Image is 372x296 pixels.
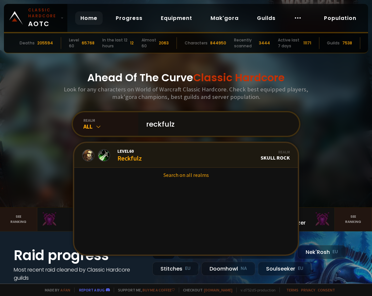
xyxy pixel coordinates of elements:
div: Soulseeker [258,262,312,276]
a: Buy me a coffee [143,288,175,292]
div: 12 [130,40,134,46]
small: EU [298,265,303,272]
a: Search on all realms [74,168,298,182]
small: NA [241,265,247,272]
span: Checkout [179,288,232,292]
div: Stitches [152,262,199,276]
div: Active last 7 days [278,37,301,49]
div: 65768 [82,40,94,46]
a: Level60ReckfulzRealmSkull Rock [74,143,298,168]
div: Skull Rock [261,149,290,161]
a: Population [319,11,362,25]
h4: Most recent raid cleaned by Classic Hardcore guilds [14,266,144,282]
a: [DOMAIN_NAME] [204,288,232,292]
a: Report a bug [79,288,105,292]
span: Classic Hardcore [193,70,285,85]
span: v. d752d5 - production [236,288,276,292]
a: Home [75,11,103,25]
div: 205594 [37,40,53,46]
span: AOTC [28,7,58,29]
div: 3444 [259,40,270,46]
small: Classic Hardcore [28,7,58,19]
a: a fan [60,288,70,292]
div: 7538 [342,40,352,46]
div: Deaths [20,40,35,46]
span: Support me, [114,288,175,292]
div: Reckfulz [117,148,142,162]
div: 844950 [210,40,226,46]
span: Made by [41,288,70,292]
div: 11171 [303,40,311,46]
div: Realm [261,149,290,154]
h3: Look for any characters on World of Warcraft Classic Hardcore. Check best equipped players, mak'g... [56,86,316,101]
input: Search a character... [142,112,291,136]
div: 2063 [159,40,169,46]
div: Recently scanned [234,37,256,49]
small: EU [185,265,191,272]
a: Mak'Gora#2Rivench100 [37,208,112,231]
div: Nek'Rosh [297,245,346,259]
a: Seeranking [335,208,372,231]
div: Doomhowl [201,262,255,276]
a: Privacy [301,288,315,292]
a: Progress [110,11,148,25]
a: Guilds [252,11,281,25]
a: See all progress [14,282,56,290]
a: Mak'gora [205,11,244,25]
a: Terms [286,288,298,292]
small: EU [332,249,338,255]
span: Level 60 [117,148,142,154]
div: All [83,123,138,130]
h1: Ahead Of The Curve [87,70,285,86]
div: Almost 60 [142,37,156,49]
a: Consent [318,288,335,292]
div: Mak'Gora [41,211,108,218]
h1: Raid progress [14,245,144,266]
div: In the last 12 hours [102,37,127,49]
a: Classic HardcoreAOTC [4,4,67,32]
div: Characters [185,40,208,46]
div: Guilds [327,40,340,46]
div: Level 60 [69,37,79,49]
a: Equipment [156,11,197,25]
div: realm [83,118,138,123]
